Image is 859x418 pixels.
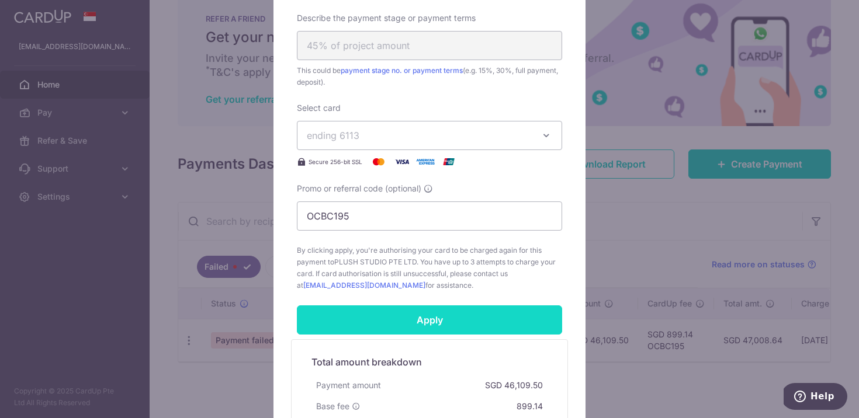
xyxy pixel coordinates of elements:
[297,102,341,114] label: Select card
[307,130,359,141] span: ending 6113
[512,396,548,417] div: 899.14
[297,12,476,24] label: Describe the payment stage or payment terms
[341,66,463,75] a: payment stage no. or payment terms
[311,355,548,369] h5: Total amount breakdown
[334,257,417,266] span: PLUSH STUDIO PTE LTD
[480,375,548,396] div: SGD 46,109.50
[297,183,421,194] span: Promo or referral code (optional)
[390,155,414,169] img: Visa
[297,121,562,150] button: ending 6113
[311,375,386,396] div: Payment amount
[297,245,562,291] span: By clicking apply, you're authorising your card to be charged again for this payment to . You hav...
[784,383,847,412] iframe: Opens a widget where you can find more information
[303,281,425,290] a: [EMAIL_ADDRESS][DOMAIN_NAME]
[297,305,562,335] input: Apply
[297,65,562,88] span: This could be (e.g. 15%, 30%, full payment, deposit).
[367,155,390,169] img: Mastercard
[437,155,460,169] img: UnionPay
[316,400,349,412] span: Base fee
[414,155,437,169] img: American Express
[309,157,362,166] span: Secure 256-bit SSL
